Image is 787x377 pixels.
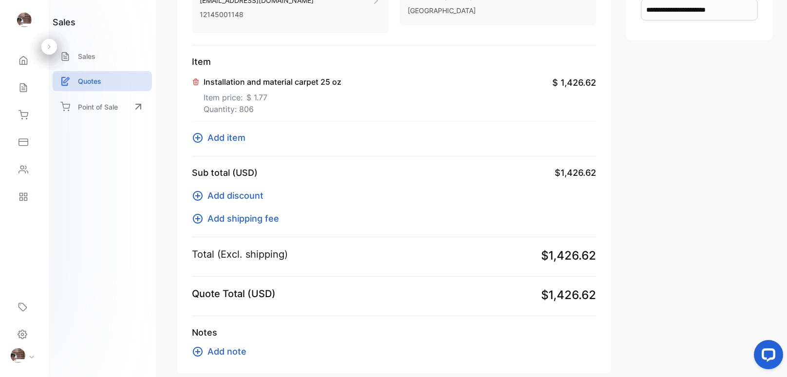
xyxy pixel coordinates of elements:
span: Add note [207,345,246,358]
button: Add shipping fee [192,212,285,225]
p: Quantity: 806 [204,103,341,115]
p: Point of Sale [78,102,118,112]
img: profile [11,348,25,363]
iframe: LiveChat chat widget [746,336,787,377]
span: $1,426.62 [541,286,596,304]
p: Quote Total (USD) [192,286,276,301]
p: Sales [78,51,95,61]
a: Point of Sale [53,96,152,117]
p: Total (Excl. shipping) [192,247,288,262]
a: Quotes [53,71,152,91]
span: $ 1,426.62 [552,76,596,89]
button: Add note [192,345,252,358]
button: Add item [192,131,251,144]
img: logo [17,13,32,27]
p: Quotes [78,76,101,86]
span: Add shipping fee [207,212,279,225]
p: Installation and material carpet 25 oz [204,76,341,88]
p: [GEOGRAPHIC_DATA] [408,3,476,18]
p: Item price: [204,88,341,103]
span: $1,426.62 [541,247,596,264]
h1: sales [53,16,75,29]
p: Notes [192,326,596,339]
span: Add item [207,131,245,144]
p: 12145001148 [200,7,314,21]
p: Sub total (USD) [192,166,258,179]
p: Item [192,55,596,68]
span: Add discount [207,189,263,202]
button: Add discount [192,189,269,202]
span: $1,426.62 [555,166,596,179]
a: Sales [53,46,152,66]
span: $ 1.77 [246,92,267,103]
